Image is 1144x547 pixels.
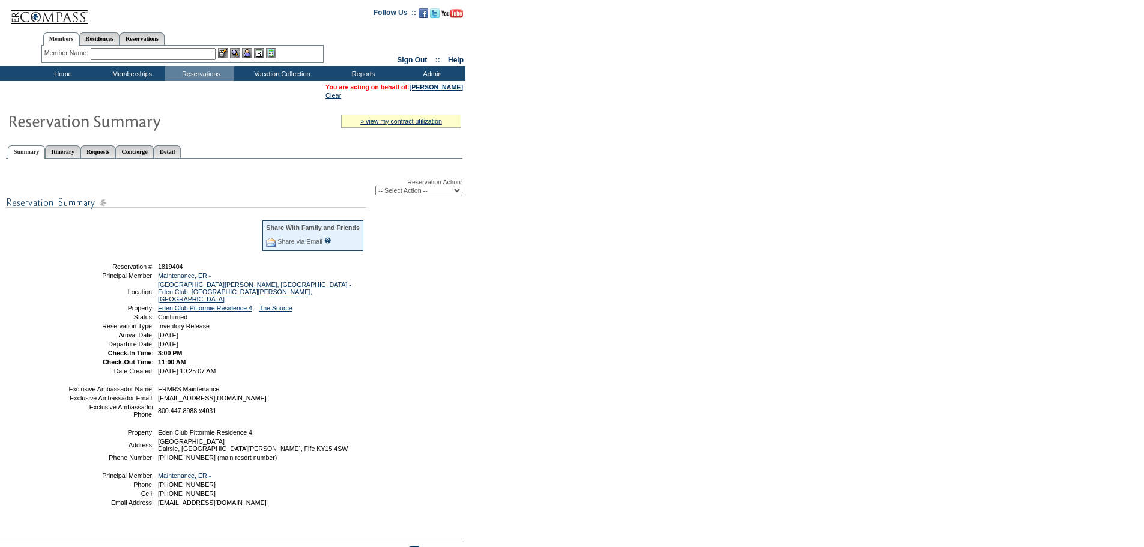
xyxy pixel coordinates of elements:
[68,331,154,339] td: Arrival Date:
[158,358,186,366] span: 11:00 AM
[448,56,464,64] a: Help
[68,263,154,270] td: Reservation #:
[68,429,154,436] td: Property:
[158,304,252,312] a: Eden Club Pittormie Residence 4
[158,438,348,452] span: [GEOGRAPHIC_DATA] Dairsie, [GEOGRAPHIC_DATA][PERSON_NAME], Fife KY15 4SW
[360,118,442,125] a: » view my contract utilization
[43,32,80,46] a: Members
[68,403,154,418] td: Exclusive Ambassador Phone:
[234,66,327,81] td: Vacation Collection
[397,56,427,64] a: Sign Out
[266,48,276,58] img: b_calculator.gif
[115,145,153,158] a: Concierge
[68,472,154,479] td: Principal Member:
[419,8,428,18] img: Become our fan on Facebook
[441,9,463,18] img: Subscribe to our YouTube Channel
[68,438,154,452] td: Address:
[120,32,165,45] a: Reservations
[68,340,154,348] td: Departure Date:
[68,385,154,393] td: Exclusive Ambassador Name:
[158,490,216,497] span: [PHONE_NUMBER]
[158,407,216,414] span: 800.447.8988 x4031
[6,195,366,210] img: subTtlResSummary.gif
[8,145,45,159] a: Summary
[158,313,187,321] span: Confirmed
[430,8,440,18] img: Follow us on Twitter
[44,48,91,58] div: Member Name:
[266,224,360,231] div: Share With Family and Friends
[68,454,154,461] td: Phone Number:
[158,454,277,461] span: [PHONE_NUMBER] (main resort number)
[80,145,115,158] a: Requests
[410,83,463,91] a: [PERSON_NAME]
[158,263,183,270] span: 1819404
[230,48,240,58] img: View
[27,66,96,81] td: Home
[158,499,267,506] span: [EMAIL_ADDRESS][DOMAIN_NAME]
[430,12,440,19] a: Follow us on Twitter
[158,340,178,348] span: [DATE]
[325,83,463,91] span: You are acting on behalf of:
[158,322,210,330] span: Inventory Release
[158,272,211,279] a: Maintenance, ER -
[158,385,219,393] span: ERMRS Maintenance
[435,56,440,64] span: ::
[419,12,428,19] a: Become our fan on Facebook
[103,358,154,366] strong: Check-Out Time:
[8,109,248,133] img: Reservaton Summary
[158,472,211,479] a: Maintenance, ER -
[68,313,154,321] td: Status:
[154,145,181,158] a: Detail
[68,394,154,402] td: Exclusive Ambassador Email:
[158,367,216,375] span: [DATE] 10:25:07 AM
[96,66,165,81] td: Memberships
[158,481,216,488] span: [PHONE_NUMBER]
[68,490,154,497] td: Cell:
[79,32,120,45] a: Residences
[218,48,228,58] img: b_edit.gif
[259,304,292,312] a: The Source
[45,145,80,158] a: Itinerary
[158,429,252,436] span: Eden Club Pittormie Residence 4
[374,7,416,22] td: Follow Us ::
[108,349,154,357] strong: Check-In Time:
[6,178,462,195] div: Reservation Action:
[68,322,154,330] td: Reservation Type:
[158,394,267,402] span: [EMAIL_ADDRESS][DOMAIN_NAME]
[68,367,154,375] td: Date Created:
[324,237,331,244] input: What is this?
[325,92,341,99] a: Clear
[165,66,234,81] td: Reservations
[254,48,264,58] img: Reservations
[68,281,154,303] td: Location:
[68,304,154,312] td: Property:
[158,349,182,357] span: 3:00 PM
[396,66,465,81] td: Admin
[68,481,154,488] td: Phone:
[68,272,154,279] td: Principal Member:
[327,66,396,81] td: Reports
[242,48,252,58] img: Impersonate
[68,499,154,506] td: Email Address:
[158,331,178,339] span: [DATE]
[277,238,322,245] a: Share via Email
[158,281,351,303] a: [GEOGRAPHIC_DATA][PERSON_NAME], [GEOGRAPHIC_DATA] - Eden Club: [GEOGRAPHIC_DATA][PERSON_NAME], [G...
[441,12,463,19] a: Subscribe to our YouTube Channel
